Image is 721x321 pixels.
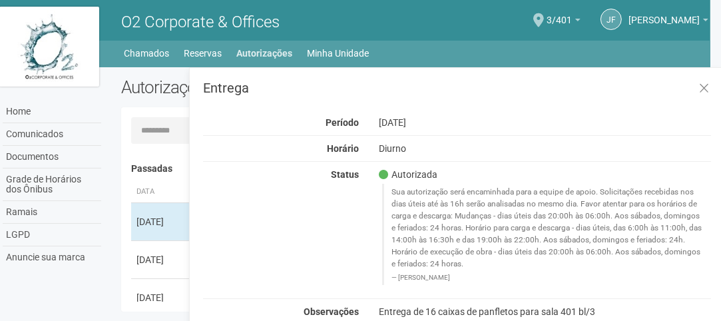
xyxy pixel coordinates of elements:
[121,13,280,31] span: O2 Corporate & Offices
[3,246,101,268] a: Anuncie sua marca
[307,44,369,63] a: Minha Unidade
[628,2,700,25] span: Jaidete Freitas
[547,17,581,27] a: 3/401
[203,81,711,95] h3: Entrega
[136,291,186,304] div: [DATE]
[3,123,101,146] a: Comunicados
[131,181,191,203] th: Data
[369,306,721,318] div: Entrega de 16 caixas de panfletos para sala 401 bl/3
[136,215,186,228] div: [DATE]
[236,44,292,63] a: Autorizações
[391,273,704,282] footer: [PERSON_NAME]
[136,253,186,266] div: [DATE]
[184,44,222,63] a: Reservas
[601,9,622,30] a: JF
[326,117,359,128] strong: Período
[3,101,101,123] a: Home
[3,168,101,201] a: Grade de Horários dos Ônibus
[304,306,359,317] strong: Observações
[124,44,169,63] a: Chamados
[369,143,721,155] div: Diurno
[369,117,721,129] div: [DATE]
[131,164,702,174] h4: Passadas
[628,17,708,27] a: [PERSON_NAME]
[331,169,359,180] strong: Status
[379,168,437,180] span: Autorizada
[547,2,572,25] span: 3/401
[327,143,359,154] strong: Horário
[121,77,406,97] h2: Autorizações
[3,201,101,224] a: Ramais
[3,146,101,168] a: Documentos
[3,224,101,246] a: LGPD
[382,184,711,284] blockquote: Sua autorização será encaminhada para a equipe de apoio. Solicitações recebidas nos dias úteis at...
